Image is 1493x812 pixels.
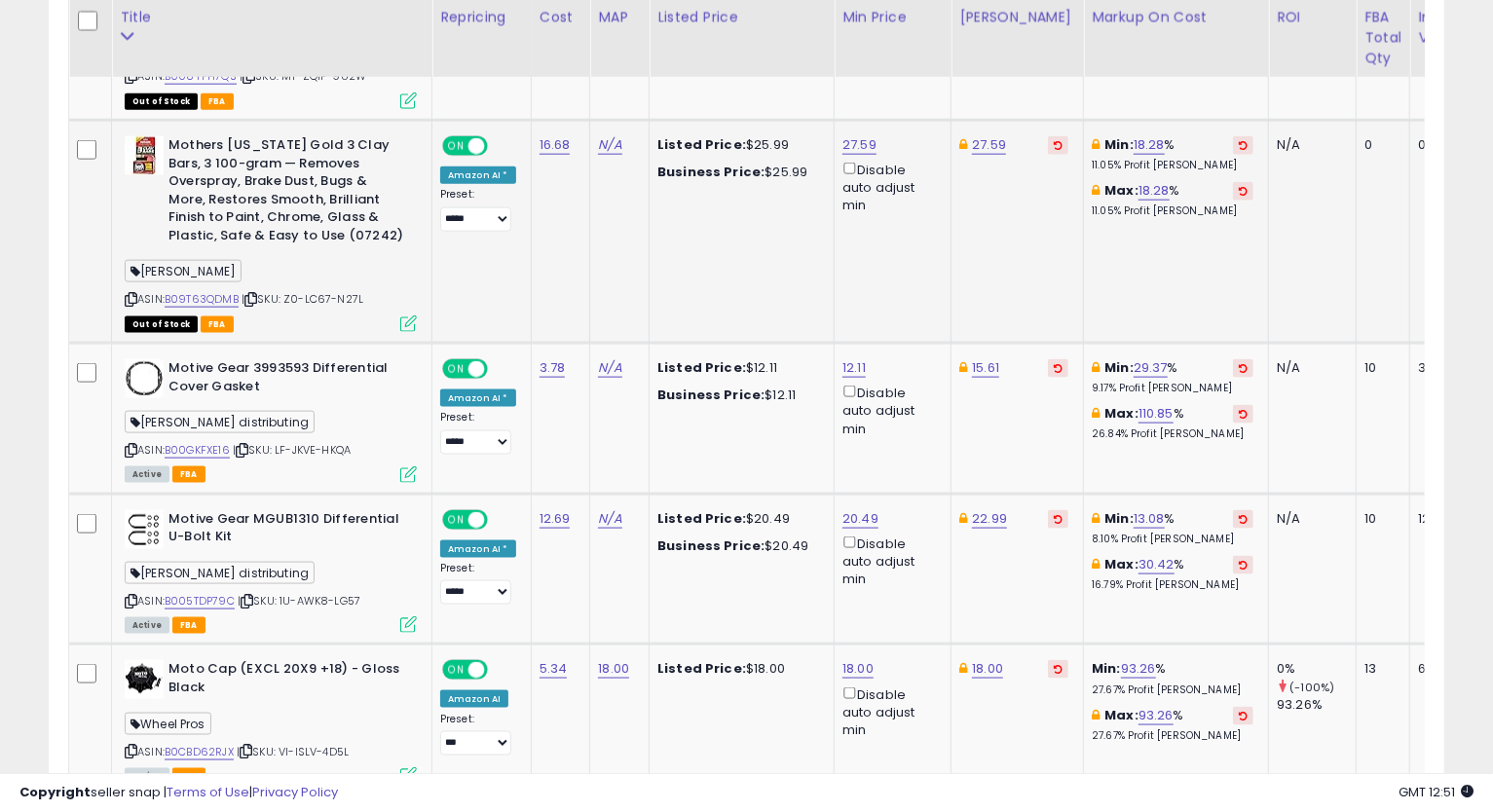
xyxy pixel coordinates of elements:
[1092,405,1253,441] div: %
[540,8,582,28] div: Cost
[540,135,571,155] a: 16.68
[167,783,249,801] a: Terms of Use
[125,359,164,398] img: 41oUJm-3DDL._SL40_.jpg
[1277,136,1341,154] div: N/A
[125,260,242,282] span: [PERSON_NAME]
[1138,555,1175,574] a: 30.42
[972,509,1007,529] a: 22.99
[1092,556,1253,592] div: %
[242,291,363,307] span: | SKU: Z0-LC67-N27L
[120,8,424,28] div: Title
[1418,359,1469,377] div: 37.80
[972,358,999,378] a: 15.61
[237,744,349,759] span: | SKU: VI-ISLV-4D5L
[165,593,235,609] a: B005TDP79C
[842,382,936,438] div: Disable auto adjust min
[540,358,566,378] a: 3.78
[444,361,468,378] span: ON
[657,135,746,154] b: Listed Price:
[125,510,417,632] div: ASIN:
[485,511,516,528] span: OFF
[1138,181,1170,201] a: 18.28
[125,660,164,699] img: 41zmMZ26EIL._SL40_.jpg
[657,537,819,555] div: $20.49
[125,359,417,481] div: ASIN:
[657,387,819,404] div: $12.11
[1134,509,1165,529] a: 13.08
[1364,8,1401,69] div: FBA Total Qty
[485,662,516,679] span: OFF
[1364,359,1395,377] div: 10
[125,136,417,330] div: ASIN:
[125,316,198,333] span: All listings that are currently out of stock and unavailable for purchase on Amazon
[1104,358,1134,377] b: Min:
[1418,660,1469,678] div: 69.42
[842,8,943,28] div: Min Price
[1092,660,1253,696] div: %
[444,138,468,155] span: ON
[1277,8,1348,28] div: ROI
[485,361,516,378] span: OFF
[1092,659,1121,678] b: Min:
[842,533,936,589] div: Disable auto adjust min
[125,466,169,483] span: All listings currently available for purchase on Amazon
[1418,8,1475,49] div: Inv. value
[440,562,516,606] div: Preset:
[440,389,516,407] div: Amazon AI *
[125,136,164,175] img: 51mDvvtZKkL._SL40_.jpg
[165,744,234,760] a: B0CBD62RJX
[1134,358,1168,378] a: 29.37
[1104,181,1138,200] b: Max:
[165,291,239,308] a: B09T63QDMB
[842,358,866,378] a: 12.11
[1121,659,1156,679] a: 93.26
[1277,660,1356,678] div: 0%
[1092,204,1253,218] p: 11.05% Profit [PERSON_NAME]
[168,510,405,551] b: Motive Gear MGUB1310 Differential U-Bolt Kit
[1104,135,1134,154] b: Min:
[842,683,936,740] div: Disable auto adjust min
[233,442,351,458] span: | SKU: LF-JKVE-HKQA
[1092,136,1253,172] div: %
[201,316,234,333] span: FBA
[1092,182,1253,218] div: %
[1092,382,1253,395] p: 9.17% Profit [PERSON_NAME]
[165,442,230,459] a: B00GKFXE16
[842,659,874,679] a: 18.00
[1104,509,1134,528] b: Min:
[1239,140,1248,150] i: Revert to store-level Min Markup
[1092,707,1253,743] div: %
[1092,510,1253,546] div: %
[485,138,516,155] span: OFF
[598,509,621,529] a: N/A
[1364,136,1395,154] div: 0
[1092,427,1253,441] p: 26.84% Profit [PERSON_NAME]
[657,536,765,555] b: Business Price:
[657,660,819,678] div: $18.00
[1418,136,1469,154] div: 0
[959,8,1075,28] div: [PERSON_NAME]
[540,509,571,529] a: 12.69
[657,510,819,528] div: $20.49
[1092,138,1100,151] i: This overrides the store level min markup for this listing
[19,783,91,801] strong: Copyright
[1138,706,1174,725] a: 93.26
[1092,533,1253,546] p: 8.10% Profit [PERSON_NAME]
[598,358,621,378] a: N/A
[657,163,765,181] b: Business Price:
[959,138,967,151] i: This overrides the store level Dynamic Max Price for this listing
[444,511,468,528] span: ON
[1054,140,1063,150] i: Revert to store-level Dynamic Max Price
[19,784,338,802] div: seller snap | |
[168,660,405,701] b: Moto Cap (EXCL 20X9 +18) - Gloss Black
[657,136,819,154] div: $25.99
[125,617,169,634] span: All listings currently available for purchase on Amazon
[125,562,315,584] span: [PERSON_NAME] distributing
[172,617,205,634] span: FBA
[1277,359,1341,377] div: N/A
[598,8,641,28] div: MAP
[1092,184,1100,197] i: This overrides the store level max markup for this listing
[842,509,878,529] a: 20.49
[1092,729,1253,743] p: 27.67% Profit [PERSON_NAME]
[125,713,211,735] span: Wheel Pros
